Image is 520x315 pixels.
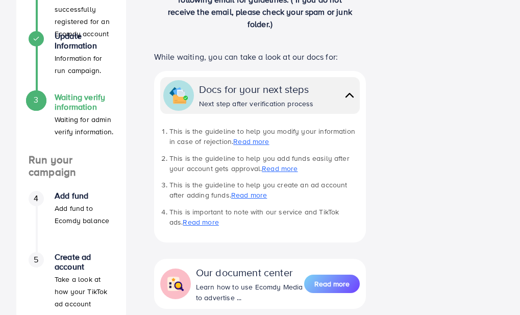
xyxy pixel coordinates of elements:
a: Read more [183,217,218,227]
li: This is the guideline to help you add funds easily after your account gets approval. [169,153,360,174]
h4: Waiting verify information [55,92,114,112]
div: Our document center [196,265,304,280]
a: Read more [233,136,269,147]
p: Add fund to Ecomdy balance [55,202,114,227]
img: collapse [166,275,185,293]
li: This is important to note with our service and TikTok ads. [169,207,360,228]
li: This is the guideline to help you create an ad account after adding funds. [169,180,360,201]
li: Waiting verify information [16,92,126,154]
a: Read more [231,190,267,200]
span: 4 [34,192,38,204]
h4: Create ad account [55,252,114,272]
div: Next step after verification process [199,99,314,109]
p: Information for run campaign. [55,52,114,77]
div: Docs for your next steps [199,82,314,96]
li: Update Information [16,31,126,92]
a: Read more [304,274,360,294]
img: collapse [169,86,188,105]
a: Read more [262,163,298,174]
h4: Update Information [55,31,114,51]
span: 5 [34,254,38,265]
span: 3 [34,94,38,106]
span: Read more [314,279,350,289]
iframe: Chat [477,269,512,307]
img: collapse [342,88,357,103]
li: Create ad account [16,252,126,313]
h4: Add fund [55,191,114,201]
button: Read more [304,275,360,293]
p: While waiting, you can take a look at our docs for: [154,51,366,63]
h4: Run your campaign [16,154,126,179]
div: Learn how to use Ecomdy Media to advertise ... [196,282,304,303]
li: Add fund [16,191,126,252]
p: Waiting for admin verify information. [55,113,114,138]
li: This is the guideline to help you modify your information in case of rejection. [169,126,360,147]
